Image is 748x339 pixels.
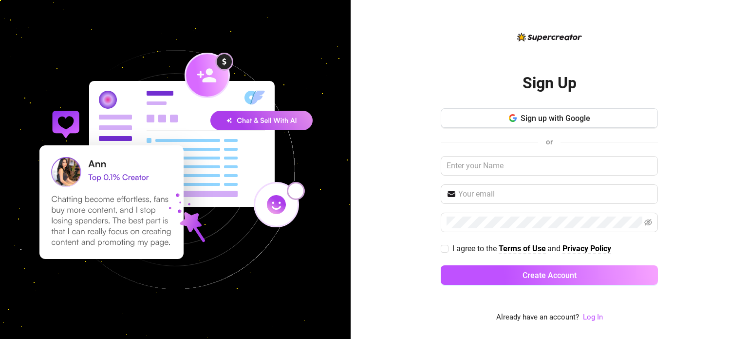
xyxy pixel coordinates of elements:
img: logo-BBDzfeDw.svg [517,33,582,41]
strong: Terms of Use [499,244,546,253]
img: signup-background-D0MIrEPF.svg [7,1,344,339]
a: Terms of Use [499,244,546,254]
strong: Privacy Policy [562,244,611,253]
span: Sign up with Google [521,114,590,123]
a: Privacy Policy [562,244,611,254]
span: I agree to the [452,244,499,253]
input: Your email [458,188,652,200]
a: Log In [583,313,603,321]
a: Log In [583,312,603,323]
h2: Sign Up [523,73,577,93]
span: eye-invisible [644,219,652,226]
span: Already have an account? [496,312,579,323]
span: or [546,138,553,146]
span: Create Account [523,271,577,280]
input: Enter your Name [441,156,658,176]
span: and [547,244,562,253]
button: Sign up with Google [441,108,658,128]
button: Create Account [441,265,658,285]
